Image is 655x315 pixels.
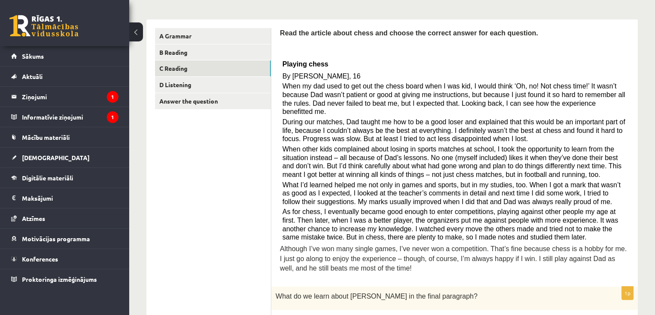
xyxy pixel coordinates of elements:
span: Sākums [22,52,44,60]
span: What I’d learned helped me not only in games and sports, but in my studies, too. When I got a mar... [282,181,621,205]
i: 1 [107,111,118,123]
span: Playing chess [282,60,329,68]
span: What do we learn about [PERSON_NAME] in the final paragraph? [276,293,478,300]
span: During our matches, Dad taught me how to be a good loser and explained that this would be an impo... [282,118,625,142]
span: As for chess, I eventually became good enough to enter competitions, playing against other people... [282,208,618,241]
span: Digitālie materiāli [22,174,73,182]
a: C Reading [155,60,271,76]
span: Aktuāli [22,72,43,80]
p: 1p [621,286,633,300]
a: Atzīmes [11,208,118,228]
a: A Grammar [155,28,271,44]
span: Konferences [22,255,58,263]
a: Informatīvie ziņojumi1 [11,107,118,127]
a: Maksājumi [11,188,118,208]
a: Motivācijas programma [11,229,118,249]
span: Motivācijas programma [22,235,90,243]
i: 1 [107,91,118,103]
a: Aktuāli [11,66,118,86]
span: Proktoringa izmēģinājums [22,275,97,283]
span: Although I’ve won many single games, I’ve never won a competition. That’s fine because chess is a... [280,245,627,272]
a: D Listening [155,77,271,93]
span: [DEMOGRAPHIC_DATA] [22,154,90,161]
legend: Ziņojumi [22,87,118,107]
a: Sākums [11,46,118,66]
a: Konferences [11,249,118,269]
span: By [PERSON_NAME], 16 [282,72,360,80]
a: [DEMOGRAPHIC_DATA] [11,148,118,167]
span: When other kids complained about losing in sports matches at school, I took the opportunity to le... [282,145,621,178]
span: When my dad used to get out the chess board when I was kid, I would think ‘Oh, no! Not chess time... [282,82,625,115]
a: Proktoringa izmēģinājums [11,269,118,289]
a: Rīgas 1. Tālmācības vidusskola [9,15,78,37]
a: Mācību materiāli [11,127,118,147]
span: Mācību materiāli [22,133,70,141]
legend: Informatīvie ziņojumi [22,107,118,127]
a: Digitālie materiāli [11,168,118,188]
span: Read the article about chess and choose the correct answer for each question. [280,29,538,37]
a: Answer the question [155,93,271,109]
legend: Maksājumi [22,188,118,208]
a: Ziņojumi1 [11,87,118,107]
span: Atzīmes [22,214,45,222]
a: B Reading [155,44,271,60]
